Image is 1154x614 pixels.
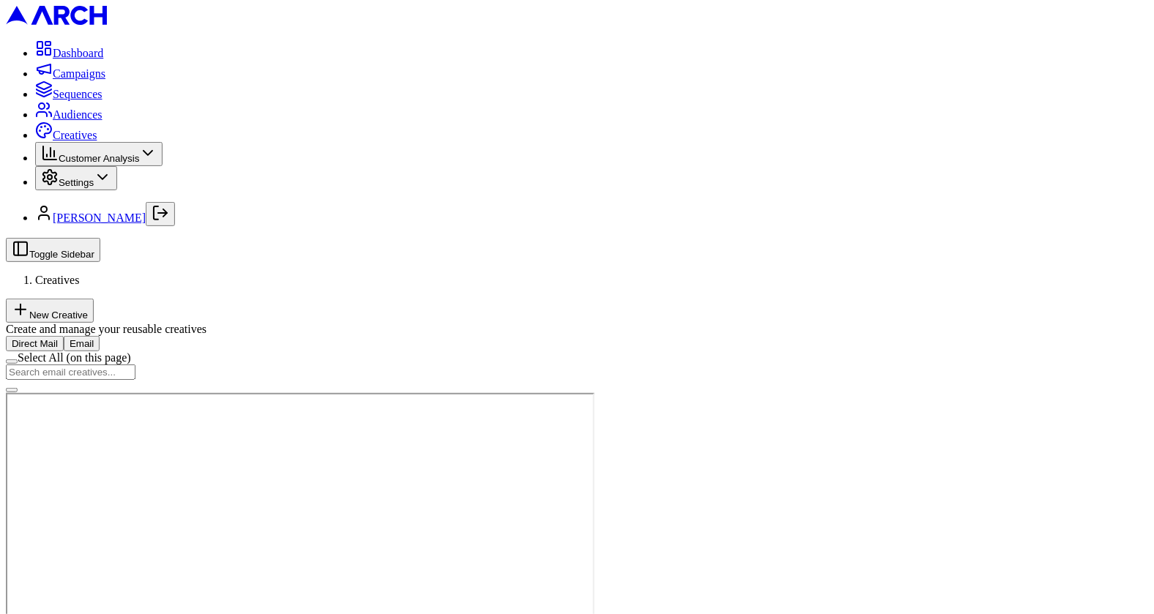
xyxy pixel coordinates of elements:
[53,108,103,121] span: Audiences
[6,336,64,351] button: Direct Mail
[53,211,146,224] a: [PERSON_NAME]
[53,129,97,141] span: Creatives
[35,142,163,166] button: Customer Analysis
[35,47,103,59] a: Dashboard
[35,129,97,141] a: Creatives
[6,323,1148,336] div: Create and manage your reusable creatives
[53,47,103,59] span: Dashboard
[64,336,100,351] button: Email
[35,166,117,190] button: Settings
[53,67,105,80] span: Campaigns
[6,238,100,262] button: Toggle Sidebar
[146,202,175,226] button: Log out
[35,67,105,80] a: Campaigns
[29,249,94,260] span: Toggle Sidebar
[35,108,103,121] a: Audiences
[18,351,131,364] label: Select All (on this page)
[53,88,103,100] span: Sequences
[59,153,139,164] span: Customer Analysis
[35,88,103,100] a: Sequences
[35,274,79,286] span: Creatives
[6,364,135,380] input: Search email creatives...
[59,177,94,188] span: Settings
[6,299,94,323] button: New Creative
[6,274,1148,287] nav: breadcrumb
